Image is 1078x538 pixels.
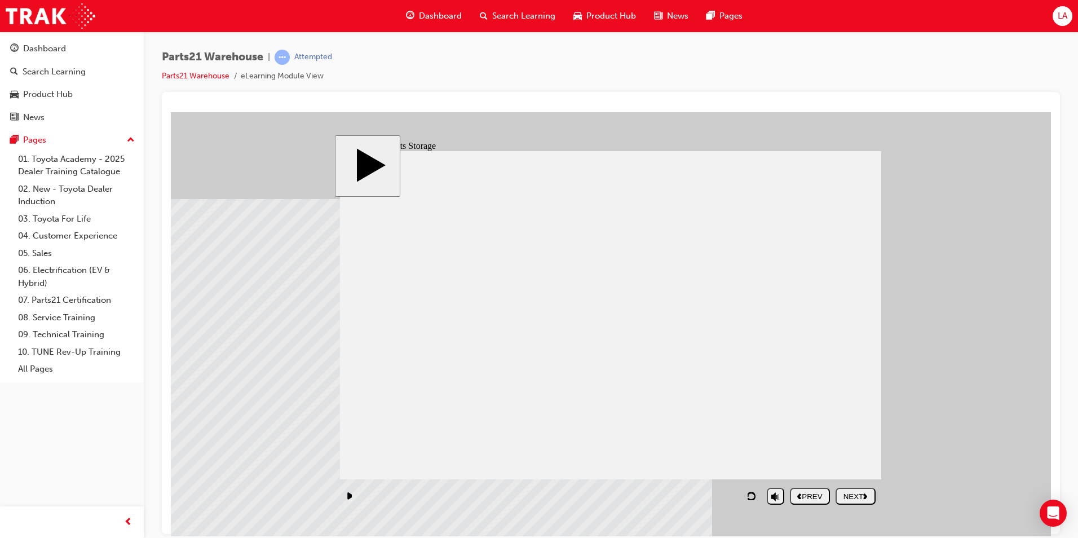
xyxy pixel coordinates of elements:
[14,262,139,292] a: 06. Electrification (EV & Hybrid)
[5,61,139,82] a: Search Learning
[14,227,139,245] a: 04. Customer Experience
[10,67,18,77] span: search-icon
[23,134,46,147] div: Pages
[5,36,139,130] button: DashboardSearch LearningProduct HubNews
[564,5,645,28] a: car-iconProduct Hub
[23,65,86,78] div: Search Learning
[573,9,582,23] span: car-icon
[23,88,73,101] div: Product Hub
[10,44,19,54] span: guage-icon
[23,42,66,55] div: Dashboard
[127,133,135,148] span: up-icon
[14,210,139,228] a: 03. Toyota For Life
[480,9,488,23] span: search-icon
[1053,6,1072,26] button: LA
[275,50,290,65] span: learningRecordVerb_ATTEMPT-icon
[10,135,19,145] span: pages-icon
[164,23,229,85] button: Start
[5,38,139,59] a: Dashboard
[14,309,139,327] a: 08. Service Training
[23,111,45,124] div: News
[10,113,19,123] span: news-icon
[471,5,564,28] a: search-iconSearch Learning
[14,151,139,180] a: 01. Toyota Academy - 2025 Dealer Training Catalogue
[14,360,139,378] a: All Pages
[667,10,688,23] span: News
[586,10,636,23] span: Product Hub
[5,130,139,151] button: Pages
[706,9,715,23] span: pages-icon
[124,515,132,530] span: prev-icon
[162,51,263,64] span: Parts21 Warehouse
[10,90,19,100] span: car-icon
[406,9,414,23] span: guage-icon
[492,10,555,23] span: Search Learning
[241,70,324,83] li: eLearning Module View
[645,5,697,28] a: news-iconNews
[268,51,270,64] span: |
[14,292,139,309] a: 07. Parts21 Certification
[654,9,662,23] span: news-icon
[14,343,139,361] a: 10. TUNE Rev-Up Training
[697,5,752,28] a: pages-iconPages
[719,10,743,23] span: Pages
[1058,10,1067,23] span: LA
[162,71,229,81] a: Parts21 Warehouse
[1040,500,1067,527] div: Open Intercom Messenger
[6,3,95,29] img: Trak
[397,5,471,28] a: guage-iconDashboard
[14,180,139,210] a: 02. New - Toyota Dealer Induction
[5,84,139,105] a: Product Hub
[5,107,139,128] a: News
[294,52,332,63] div: Attempted
[164,23,717,402] div: Parts21Warehouse Start Course
[419,10,462,23] span: Dashboard
[14,326,139,343] a: 09. Technical Training
[14,245,139,262] a: 05. Sales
